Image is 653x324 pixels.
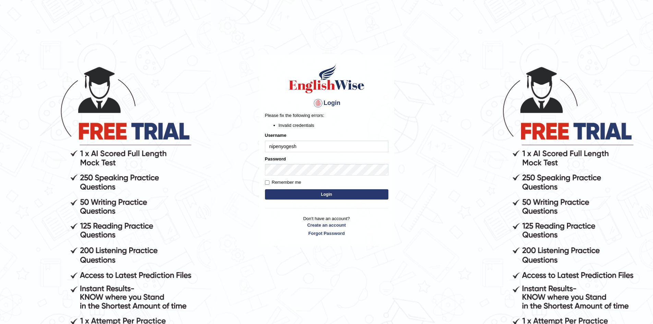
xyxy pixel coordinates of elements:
a: Create an account [265,222,388,228]
p: Don't have an account? [265,215,388,237]
h4: Login [265,98,388,109]
input: Remember me [265,180,269,185]
label: Username [265,132,287,139]
a: Forgot Password [265,230,388,237]
label: Remember me [265,179,301,186]
p: Please fix the following errors: [265,112,388,119]
button: Login [265,189,388,200]
img: Logo of English Wise sign in for intelligent practice with AI [288,63,366,94]
li: Invalid credentials [279,122,388,129]
label: Password [265,156,286,162]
